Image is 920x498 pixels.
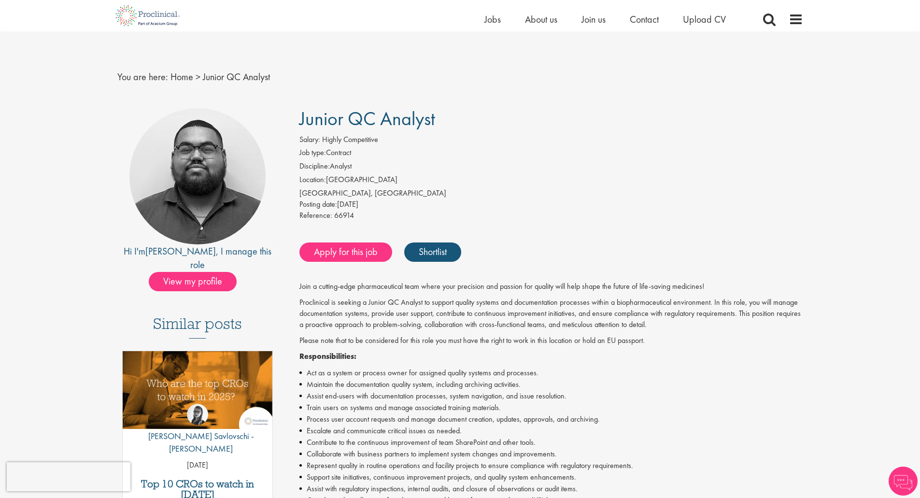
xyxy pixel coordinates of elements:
[149,274,246,286] a: View my profile
[334,210,354,220] span: 66914
[322,134,378,144] span: Highly Competitive
[187,404,208,425] img: Theodora Savlovschi - Wicks
[299,460,803,471] li: Represent quality in routine operations and facility projects to ensure compliance with regulator...
[484,13,501,26] a: Jobs
[299,199,803,210] div: [DATE]
[299,147,326,158] label: Job type:
[581,13,606,26] a: Join us
[299,351,356,361] strong: Responsibilities:
[123,351,273,437] a: Link to a post
[149,272,237,291] span: View my profile
[299,425,803,437] li: Escalate and communicate critical issues as needed.
[145,245,216,257] a: [PERSON_NAME]
[525,13,557,26] a: About us
[299,437,803,448] li: Contribute to the continuous improvement of team SharePoint and other tools.
[299,174,803,188] li: [GEOGRAPHIC_DATA]
[299,471,803,483] li: Support site initiatives, continuous improvement projects, and quality system enhancements.
[123,351,273,429] img: Top 10 CROs 2025 | Proclinical
[123,430,273,455] p: [PERSON_NAME] Savlovschi - [PERSON_NAME]
[299,335,803,346] p: Please note that to be considered for this role you must have the right to work in this location ...
[7,462,130,491] iframe: reCAPTCHA
[203,71,270,83] span: Junior QC Analyst
[299,448,803,460] li: Collaborate with business partners to implement system changes and improvements.
[299,174,326,185] label: Location:
[889,467,918,496] img: Chatbot
[299,379,803,390] li: Maintain the documentation quality system, including archiving activities.
[170,71,193,83] a: breadcrumb link
[129,108,266,244] img: imeage of recruiter Ashley Bennett
[683,13,726,26] a: Upload CV
[299,390,803,402] li: Assist end-users with documentation processes, system navigation, and issue resolution.
[153,315,242,339] h3: Similar posts
[123,404,273,459] a: Theodora Savlovschi - Wicks [PERSON_NAME] Savlovschi - [PERSON_NAME]
[123,460,273,471] p: [DATE]
[299,367,803,379] li: Act as a system or process owner for assigned quality systems and processes.
[630,13,659,26] a: Contact
[299,210,332,221] label: Reference:
[299,297,803,330] p: Proclinical is seeking a Junior QC Analyst to support quality systems and documentation processes...
[299,188,803,199] div: [GEOGRAPHIC_DATA], [GEOGRAPHIC_DATA]
[299,199,337,209] span: Posting date:
[299,161,330,172] label: Discipline:
[299,281,803,292] p: Join a cutting-edge pharmaceutical team where your precision and passion for quality will help sh...
[299,242,392,262] a: Apply for this job
[299,147,803,161] li: Contract
[299,413,803,425] li: Process user account requests and manage document creation, updates, approvals, and archiving.
[117,244,278,272] div: Hi I'm , I manage this role
[196,71,200,83] span: >
[299,402,803,413] li: Train users on systems and manage associated training materials.
[299,134,320,145] label: Salary:
[404,242,461,262] a: Shortlist
[299,161,803,174] li: Analyst
[117,71,168,83] span: You are here:
[299,483,803,495] li: Assist with regulatory inspections, internal audits, and closure of observations or audit items.
[299,106,435,131] span: Junior QC Analyst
